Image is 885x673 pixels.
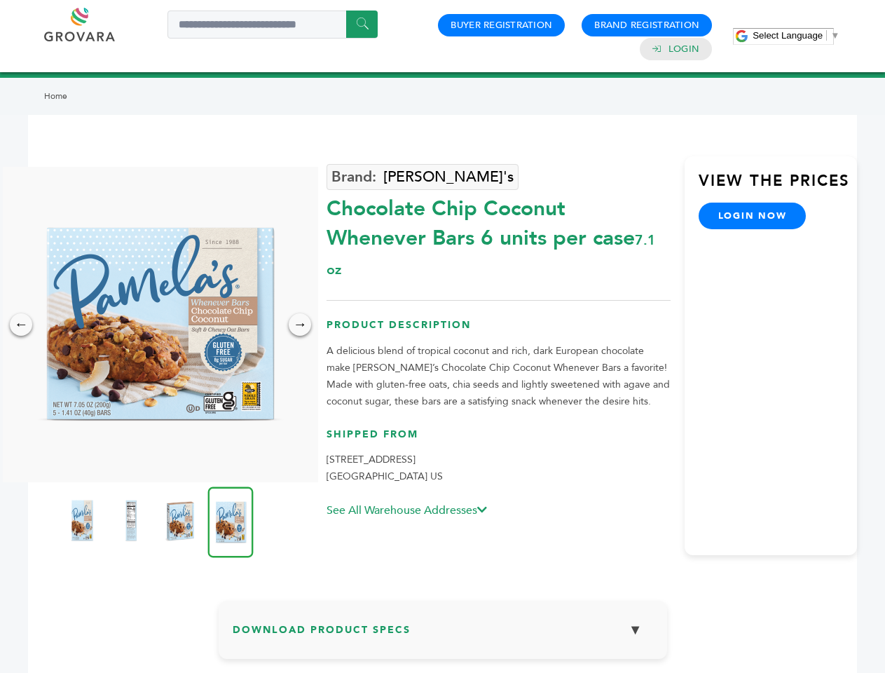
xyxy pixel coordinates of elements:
[830,30,839,41] span: ▼
[327,428,671,452] h3: Shipped From
[64,493,100,549] img: Chocolate Chip Coconut Whenever Bars 6 units per case 7.1 oz Product Label
[451,19,552,32] a: Buyer Registration
[327,451,671,485] p: [STREET_ADDRESS] [GEOGRAPHIC_DATA] US
[327,187,671,283] div: Chocolate Chip Coconut Whenever Bars 6 units per case
[699,203,807,229] a: login now
[327,343,671,410] p: A delicious blend of tropical coconut and rich, dark European chocolate make [PERSON_NAME]’s Choc...
[10,313,32,336] div: ←
[618,615,653,645] button: ▼
[327,503,487,518] a: See All Warehouse Addresses
[753,30,839,41] a: Select Language​
[327,164,519,190] a: [PERSON_NAME]'s
[594,19,699,32] a: Brand Registration
[167,11,378,39] input: Search a product or brand...
[327,318,671,343] h3: Product Description
[753,30,823,41] span: Select Language
[163,493,198,549] img: Chocolate Chip Coconut Whenever Bars 6 units per case 7.1 oz
[233,615,653,655] h3: Download Product Specs
[44,90,67,102] a: Home
[699,170,857,203] h3: View the Prices
[289,313,311,336] div: →
[208,487,254,557] img: Chocolate Chip Coconut Whenever Bars 6 units per case 7.1 oz
[826,30,827,41] span: ​
[668,43,699,55] a: Login
[114,493,149,549] img: Chocolate Chip Coconut Whenever Bars 6 units per case 7.1 oz Nutrition Info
